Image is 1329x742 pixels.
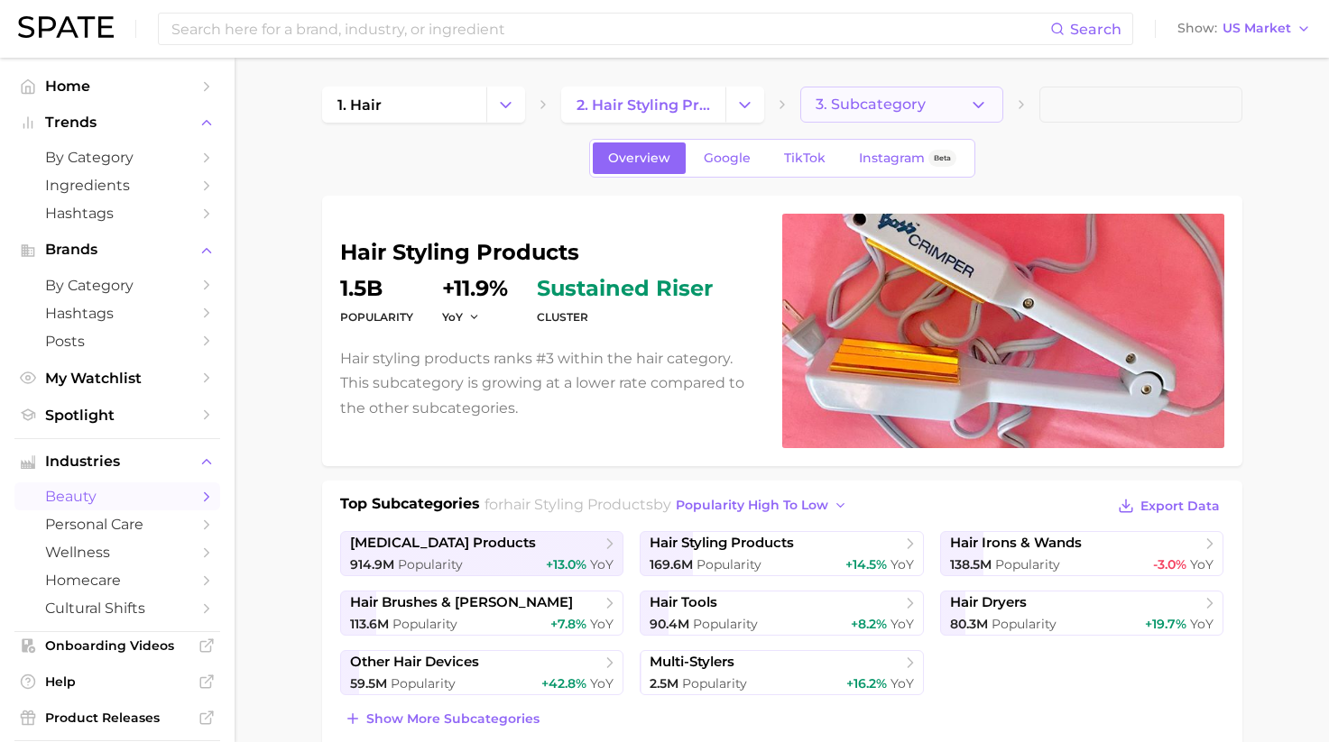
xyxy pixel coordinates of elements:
span: Popularity [697,556,761,573]
span: cultural shifts [45,600,189,617]
span: Popularity [392,616,457,632]
a: hair styling products169.6m Popularity+14.5% YoY [640,531,924,576]
span: hair styling products [650,535,794,552]
span: Trends [45,115,189,131]
span: Onboarding Videos [45,637,189,654]
span: Product Releases [45,710,189,726]
span: sustained riser [537,278,713,299]
span: YoY [891,616,914,632]
span: Industries [45,453,189,470]
a: by Category [14,271,220,299]
a: cultural shifts [14,594,220,622]
button: YoY [442,309,481,325]
a: hair tools90.4m Popularity+8.2% YoY [640,591,924,636]
a: Ingredients [14,171,220,199]
span: +42.8% [541,675,586,692]
a: Home [14,72,220,100]
span: multi-stylers [650,654,734,671]
span: 59.5m [350,675,387,692]
span: personal care [45,516,189,533]
a: hair brushes & [PERSON_NAME]113.6m Popularity+7.8% YoY [340,591,624,636]
span: My Watchlist [45,370,189,387]
span: Popularity [682,675,747,692]
img: SPATE [18,16,114,38]
span: YoY [1190,616,1214,632]
a: 2. hair styling products [561,87,725,123]
span: YoY [891,556,914,573]
button: popularity high to low [671,493,853,518]
span: for by [485,496,853,513]
a: hair irons & wands138.5m Popularity-3.0% YoY [940,531,1224,576]
span: 169.6m [650,556,693,573]
a: beauty [14,482,220,510]
span: Instagram [859,151,925,166]
span: by Category [45,149,189,166]
a: Hashtags [14,199,220,227]
span: YoY [590,556,614,573]
a: Hashtags [14,299,220,327]
span: Popularity [391,675,456,692]
a: hair dryers80.3m Popularity+19.7% YoY [940,591,1224,636]
span: Home [45,78,189,95]
span: hair styling products [503,496,653,513]
span: 3. Subcategory [816,96,926,113]
span: +19.7% [1145,616,1186,632]
span: TikTok [784,151,826,166]
input: Search here for a brand, industry, or ingredient [170,14,1050,44]
span: Posts [45,333,189,350]
span: Overview [608,151,670,166]
a: Help [14,668,220,695]
span: Brands [45,242,189,258]
span: 80.3m [950,616,988,632]
span: Popularity [398,556,463,573]
a: Onboarding Videos [14,632,220,659]
span: Hashtags [45,305,189,322]
span: +14.5% [845,556,887,573]
span: Popularity [992,616,1057,632]
span: Ingredients [45,177,189,194]
button: Change Category [486,87,525,123]
span: 2. hair styling products [577,96,710,114]
a: other hair devices59.5m Popularity+42.8% YoY [340,650,624,695]
dd: 1.5b [340,278,413,299]
a: Google [688,142,766,174]
span: US Market [1223,23,1291,33]
a: by Category [14,143,220,171]
span: Spotlight [45,407,189,424]
span: YoY [442,309,463,325]
a: Product Releases [14,704,220,731]
dt: Popularity [340,307,413,328]
span: -3.0% [1153,556,1186,573]
span: 1. hair [337,96,382,114]
a: homecare [14,566,220,594]
span: Hashtags [45,205,189,222]
a: personal care [14,510,220,538]
span: by Category [45,277,189,294]
span: hair irons & wands [950,535,1082,552]
h1: hair styling products [340,242,761,263]
a: [MEDICAL_DATA] products914.9m Popularity+13.0% YoY [340,531,624,576]
span: [MEDICAL_DATA] products [350,535,536,552]
button: ShowUS Market [1173,17,1315,41]
span: Popularity [995,556,1060,573]
span: other hair devices [350,654,479,671]
span: YoY [590,675,614,692]
span: YoY [590,616,614,632]
span: Help [45,673,189,690]
a: Spotlight [14,401,220,429]
button: Industries [14,448,220,475]
a: wellness [14,538,220,566]
span: +13.0% [546,556,586,573]
dd: +11.9% [442,278,508,299]
span: hair brushes & [PERSON_NAME] [350,594,573,611]
span: hair dryers [950,594,1027,611]
a: InstagramBeta [844,142,972,174]
span: hair tools [650,594,717,611]
a: multi-stylers2.5m Popularity+16.2% YoY [640,650,924,695]
span: Beta [934,151,951,166]
span: Export Data [1140,499,1220,514]
span: +16.2% [846,675,887,692]
span: Search [1070,21,1121,38]
a: My Watchlist [14,364,220,392]
button: Show more subcategories [340,706,544,731]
